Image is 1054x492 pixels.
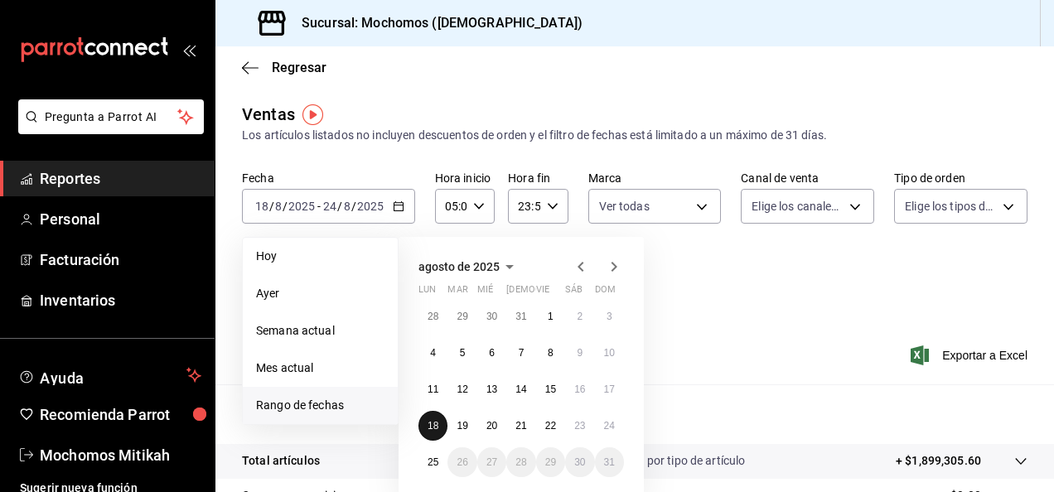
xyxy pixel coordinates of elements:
button: 13 de agosto de 2025 [477,374,506,404]
button: 15 de agosto de 2025 [536,374,565,404]
abbr: 10 de agosto de 2025 [604,347,615,359]
button: 31 de agosto de 2025 [595,447,624,477]
span: Ver todas [599,198,650,215]
button: 24 de agosto de 2025 [595,411,624,441]
abbr: 13 de agosto de 2025 [486,383,497,395]
abbr: lunes [418,284,436,301]
button: 2 de agosto de 2025 [565,301,594,331]
abbr: 12 de agosto de 2025 [457,383,467,395]
h3: Sucursal: Mochomos ([DEMOGRAPHIC_DATA]) [288,13,583,33]
button: 30 de agosto de 2025 [565,447,594,477]
span: Rango de fechas [256,397,384,414]
label: Hora inicio [435,172,495,184]
abbr: 11 de agosto de 2025 [428,383,438,395]
abbr: 23 de agosto de 2025 [574,420,585,432]
abbr: viernes [536,284,549,301]
button: 7 de agosto de 2025 [506,338,535,368]
button: 8 de agosto de 2025 [536,338,565,368]
abbr: 31 de julio de 2025 [515,311,526,322]
abbr: 4 de agosto de 2025 [430,347,436,359]
span: Semana actual [256,322,384,340]
button: 9 de agosto de 2025 [565,338,594,368]
button: 27 de agosto de 2025 [477,447,506,477]
a: Pregunta a Parrot AI [12,120,204,137]
abbr: 30 de julio de 2025 [486,311,497,322]
label: Marca [588,172,722,184]
label: Hora fin [508,172,568,184]
button: 28 de julio de 2025 [418,301,447,331]
abbr: 7 de agosto de 2025 [519,347,525,359]
input: -- [322,200,337,213]
button: 19 de agosto de 2025 [447,411,476,441]
abbr: 26 de agosto de 2025 [457,456,467,468]
img: Tooltip marker [302,104,323,125]
p: Total artículos [242,452,320,470]
div: Ventas [242,102,295,127]
abbr: miércoles [477,284,493,301]
span: / [283,200,288,213]
abbr: 2 de agosto de 2025 [577,311,583,322]
button: 28 de agosto de 2025 [506,447,535,477]
span: Elige los tipos de orden [905,198,997,215]
input: -- [254,200,269,213]
abbr: 25 de agosto de 2025 [428,456,438,468]
span: Mes actual [256,359,384,377]
abbr: 20 de agosto de 2025 [486,420,497,432]
abbr: 30 de agosto de 2025 [574,456,585,468]
abbr: 19 de agosto de 2025 [457,420,467,432]
span: Pregunta a Parrot AI [45,109,178,126]
span: Personal [40,208,201,230]
abbr: 1 de agosto de 2025 [548,311,554,322]
span: Recomienda Parrot [40,403,201,426]
span: - [317,200,321,213]
label: Fecha [242,172,415,184]
span: Hoy [256,248,384,265]
abbr: 22 de agosto de 2025 [545,420,556,432]
button: 21 de agosto de 2025 [506,411,535,441]
input: -- [343,200,351,213]
abbr: 17 de agosto de 2025 [604,383,615,395]
span: Inventarios [40,289,201,311]
abbr: 14 de agosto de 2025 [515,383,526,395]
abbr: 3 de agosto de 2025 [607,311,612,322]
button: 6 de agosto de 2025 [477,338,506,368]
abbr: 28 de julio de 2025 [428,311,438,322]
abbr: domingo [595,284,616,301]
button: 31 de julio de 2025 [506,301,535,331]
button: 11 de agosto de 2025 [418,374,447,404]
span: Ayer [256,285,384,302]
abbr: 15 de agosto de 2025 [545,383,556,395]
abbr: jueves [506,284,604,301]
button: 20 de agosto de 2025 [477,411,506,441]
span: Ayuda [40,365,180,385]
abbr: 29 de agosto de 2025 [545,456,556,468]
div: Los artículos listados no incluyen descuentos de orden y el filtro de fechas está limitado a un m... [242,127,1027,144]
abbr: 29 de julio de 2025 [457,311,467,322]
span: Reportes [40,167,201,190]
button: agosto de 2025 [418,257,520,277]
button: 3 de agosto de 2025 [595,301,624,331]
button: 22 de agosto de 2025 [536,411,565,441]
button: 29 de julio de 2025 [447,301,476,331]
span: Facturación [40,248,201,271]
span: / [351,200,356,213]
p: + $1,899,305.60 [896,452,981,470]
button: 25 de agosto de 2025 [418,447,447,477]
button: 4 de agosto de 2025 [418,338,447,368]
abbr: 8 de agosto de 2025 [548,347,554,359]
button: 16 de agosto de 2025 [565,374,594,404]
label: Canal de venta [741,172,874,184]
input: ---- [288,200,316,213]
span: Elige los canales de venta [752,198,844,215]
button: Pregunta a Parrot AI [18,99,204,134]
span: / [337,200,342,213]
button: 14 de agosto de 2025 [506,374,535,404]
button: 1 de agosto de 2025 [536,301,565,331]
abbr: 27 de agosto de 2025 [486,456,497,468]
button: Exportar a Excel [914,345,1027,365]
button: 23 de agosto de 2025 [565,411,594,441]
button: Regresar [242,60,326,75]
span: agosto de 2025 [418,260,500,273]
